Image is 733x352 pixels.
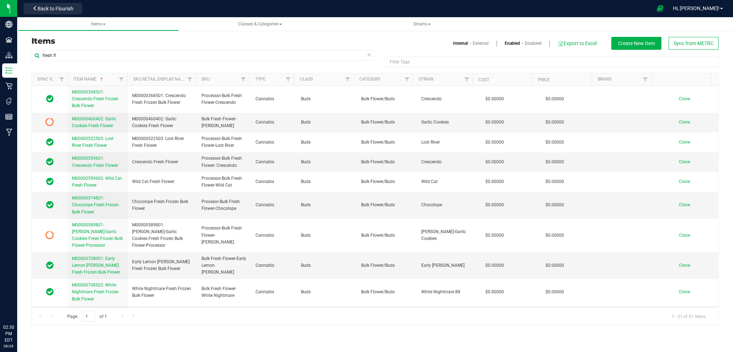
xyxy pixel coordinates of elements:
[56,73,68,86] a: Filter
[361,139,413,146] span: Bulk Flower/Buds
[256,289,292,295] span: Cannabis
[61,311,113,322] span: Page of 1
[361,119,413,126] span: Bulk Flower/Buds
[282,73,294,86] a: Filter
[132,259,193,272] span: Early Lemon [PERSON_NAME] Fresh Frozen Bulk Flower
[413,21,431,26] span: Strains
[542,230,568,241] span: $0.00000
[542,260,568,271] span: $0.00000
[482,94,508,104] span: $0.00000
[421,228,473,242] span: [PERSON_NAME]-Garlic Cookies
[24,3,82,14] button: Back to Flourish
[256,139,292,146] span: Cannabis
[46,137,54,147] span: In Sync
[132,116,193,129] span: M00000460402: Garlic Cookies Fresh Flower
[542,157,568,167] span: $0.00000
[72,90,118,108] span: M00000368501: Crescendo Fresh Frozen Bulk Flower
[46,260,54,270] span: In Sync
[238,21,282,26] span: Classes & Categories
[5,52,13,59] inline-svg: Distribution
[479,77,489,82] a: Cost
[202,135,247,149] span: Processor-Bulk Fresh Flower-Lost River
[5,129,13,136] inline-svg: Manufacturing
[639,73,651,86] a: Filter
[482,157,508,167] span: $0.00000
[132,92,193,106] span: M00000368501: Crescendo Fresh Frozen Bulk Flower
[301,96,353,102] span: Buds
[482,117,508,127] span: $0.00000
[342,73,354,86] a: Filter
[679,202,697,207] a: Clone
[133,77,187,82] a: Sku Retail Display Name
[256,232,292,239] span: Cannabis
[202,155,247,169] span: Processor-Bulk Fresh Flower- Crescendo
[72,195,123,216] a: M00000574801: Chocolope Fresh Frozen Bulk Flower
[72,282,123,303] a: M00000708502: White Nightmare Fresh Frozen Bulk Flower
[132,159,178,165] span: Crescendo Fresh Flower
[202,77,210,82] a: SKU
[82,311,95,322] input: 1
[558,37,597,49] button: Export to Excel
[679,120,690,125] span: Clone
[473,40,489,47] a: External
[679,202,690,207] span: Clone
[132,198,193,212] span: Chocolope Fresh Frozen Bulk Flower
[419,77,433,82] a: Strain
[679,120,697,125] a: Clone
[542,94,568,104] span: $0.00000
[45,230,54,240] span: Pending Sync
[46,94,54,104] span: In Sync
[482,177,508,187] span: $0.00000
[679,289,690,294] span: Clone
[46,177,54,187] span: In Sync
[679,179,697,184] a: Clone
[37,77,65,82] a: Sync Status
[301,159,353,165] span: Buds
[482,260,508,271] span: $0.00000
[72,136,113,148] span: M00000522503: Lost River Fresh Flower
[505,40,520,47] a: Enabled
[300,77,313,82] a: Class
[3,343,14,349] p: 08/26
[115,73,127,86] a: Filter
[5,113,13,120] inline-svg: Reports
[132,222,193,249] span: M00000589801: [PERSON_NAME]-Garlic Cookies Fresh Frozen Bulk Flower-Processor
[72,255,123,276] a: M00000708001: Early Lemon [PERSON_NAME] Fresh Frozen Bulk Flower
[611,37,661,50] button: Create New Item
[421,139,473,146] span: Lost River
[72,156,118,168] span: M00000559601: Crescendo Fresh Flower
[202,92,247,106] span: Processor-Bulk Fresh Flower-Crescendo
[366,50,372,59] span: Clear
[679,179,690,184] span: Clone
[461,73,472,86] a: Filter
[72,89,123,110] a: M00000368501: Crescendo Fresh Frozen Bulk Flower
[679,140,690,145] span: Clone
[301,232,353,239] span: Buds
[256,262,292,269] span: Cannabis
[255,77,266,82] a: Type
[72,196,119,214] span: M00000574801: Chocolope Fresh Frozen Bulk Flower
[482,230,508,241] span: $0.00000
[679,96,697,101] a: Clone
[31,50,375,61] input: Search Item Name, SKU Retail Name, or Part Number
[72,175,123,189] a: M00000559602: Wild Cat Fresh Flower
[679,263,697,268] a: Clone
[525,40,542,47] a: Disabled
[674,40,714,46] span: Sync from METRC
[256,119,292,126] span: Cannabis
[542,287,568,297] span: $0.00000
[679,233,697,238] a: Clone
[72,116,116,128] span: M00000460402: Garlic Cookies Fresh Flower
[542,200,568,210] span: $0.00000
[301,119,353,126] span: Buds
[679,233,690,238] span: Clone
[46,287,54,297] span: In Sync
[421,96,473,102] span: Crescendo
[301,139,353,146] span: Buds
[202,175,247,189] span: Processor-Bulk Fresh Flower-Wild Cat
[542,137,568,148] span: $0.00000
[679,96,690,101] span: Clone
[361,232,413,239] span: Bulk Flower/Buds
[72,283,119,301] span: M00000708502: White Nightmare Fresh Frozen Bulk Flower
[202,285,247,299] span: Bulk Fresh Flower-White Nightmare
